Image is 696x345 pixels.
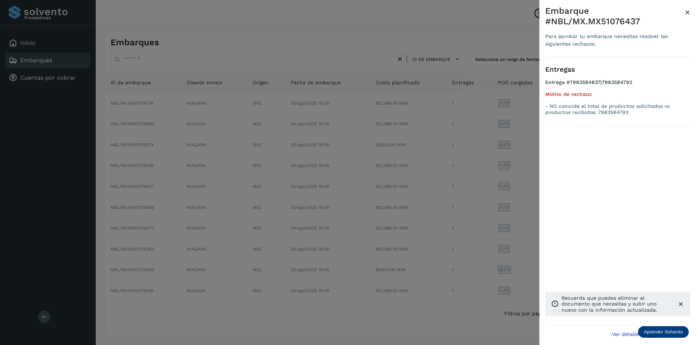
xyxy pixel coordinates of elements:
[685,7,690,17] span: ×
[612,332,674,337] span: Ver detalle de embarque
[545,66,690,74] h3: Entregas
[545,91,690,97] h5: Motivo de rechazo:
[545,6,685,27] div: Embarque #NBL/MX.MX51076437
[644,329,683,335] p: Aprender Solvento
[685,6,690,19] button: Close
[562,295,671,313] p: Recuerda que puedes eliminar el documento que necesitas y subir uno nuevo con la información actu...
[545,103,690,115] p: - NO coincide el total de productos solicitados vs productos recibidos. 7983584792
[608,326,690,342] button: Ver detalle de embarque
[545,79,690,91] h4: Entrega #7983584837|7983584792
[638,326,689,338] div: Aprender Solvento
[545,33,685,48] div: Para aprobar tu embarque necesitas resolver las siguientes rechazos.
